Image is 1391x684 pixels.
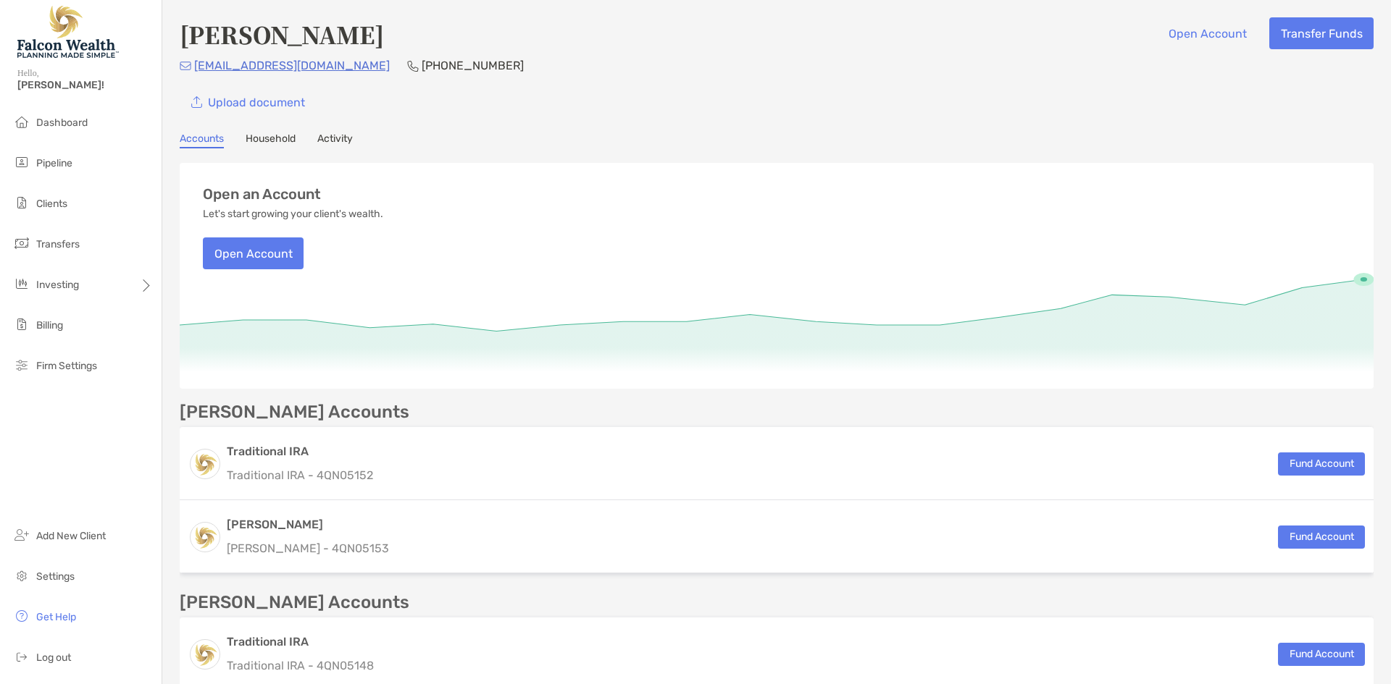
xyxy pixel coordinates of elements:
h3: Traditional IRA [227,443,373,460]
p: [EMAIL_ADDRESS][DOMAIN_NAME] [194,56,390,75]
span: Billing [36,319,63,332]
img: Email Icon [180,62,191,70]
p: [PERSON_NAME] Accounts [180,594,409,612]
img: transfers icon [13,235,30,252]
span: [PERSON_NAME]! [17,79,153,91]
img: Phone Icon [407,60,419,72]
h3: [PERSON_NAME] [227,516,389,533]
img: logo account [191,640,220,669]
img: add_new_client icon [13,526,30,544]
img: firm-settings icon [13,356,30,373]
a: Household [246,132,296,148]
img: pipeline icon [13,153,30,171]
span: Transfers [36,238,80,250]
h3: Open an Account [203,186,321,203]
a: Accounts [180,132,224,148]
p: Traditional IRA - 4QN05148 [227,656,374,675]
span: Pipeline [36,157,72,169]
img: button icon [191,96,202,109]
img: clients icon [13,194,30,211]
img: get-help icon [13,607,30,625]
span: Firm Settings [36,360,97,372]
span: Get Help [36,611,76,623]
button: Open Account [1157,17,1258,49]
p: Traditional IRA - 4QN05152 [227,466,373,484]
img: Falcon Wealth Planning Logo [17,6,119,58]
button: Fund Account [1278,452,1365,476]
span: Investing [36,279,79,291]
img: billing icon [13,316,30,333]
img: settings icon [13,567,30,584]
a: Upload document [180,86,316,118]
button: Fund Account [1278,525,1365,549]
span: Add New Client [36,530,106,542]
p: [PERSON_NAME] Accounts [180,403,409,421]
button: Fund Account [1278,643,1365,666]
span: Log out [36,651,71,664]
span: Clients [36,198,67,210]
img: dashboard icon [13,113,30,130]
img: logo account [191,449,220,478]
p: [PERSON_NAME] - 4QN05153 [227,539,389,557]
p: [PHONE_NUMBER] [422,56,524,75]
img: logo account [191,523,220,552]
span: Settings [36,570,75,583]
button: Open Account [203,237,304,269]
span: Dashboard [36,117,88,129]
button: Transfer Funds [1269,17,1374,49]
h4: [PERSON_NAME] [180,17,384,51]
h3: Traditional IRA [227,633,374,651]
img: investing icon [13,275,30,292]
a: Activity [317,132,353,148]
img: logout icon [13,648,30,665]
p: Let's start growing your client's wealth. [203,208,383,220]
